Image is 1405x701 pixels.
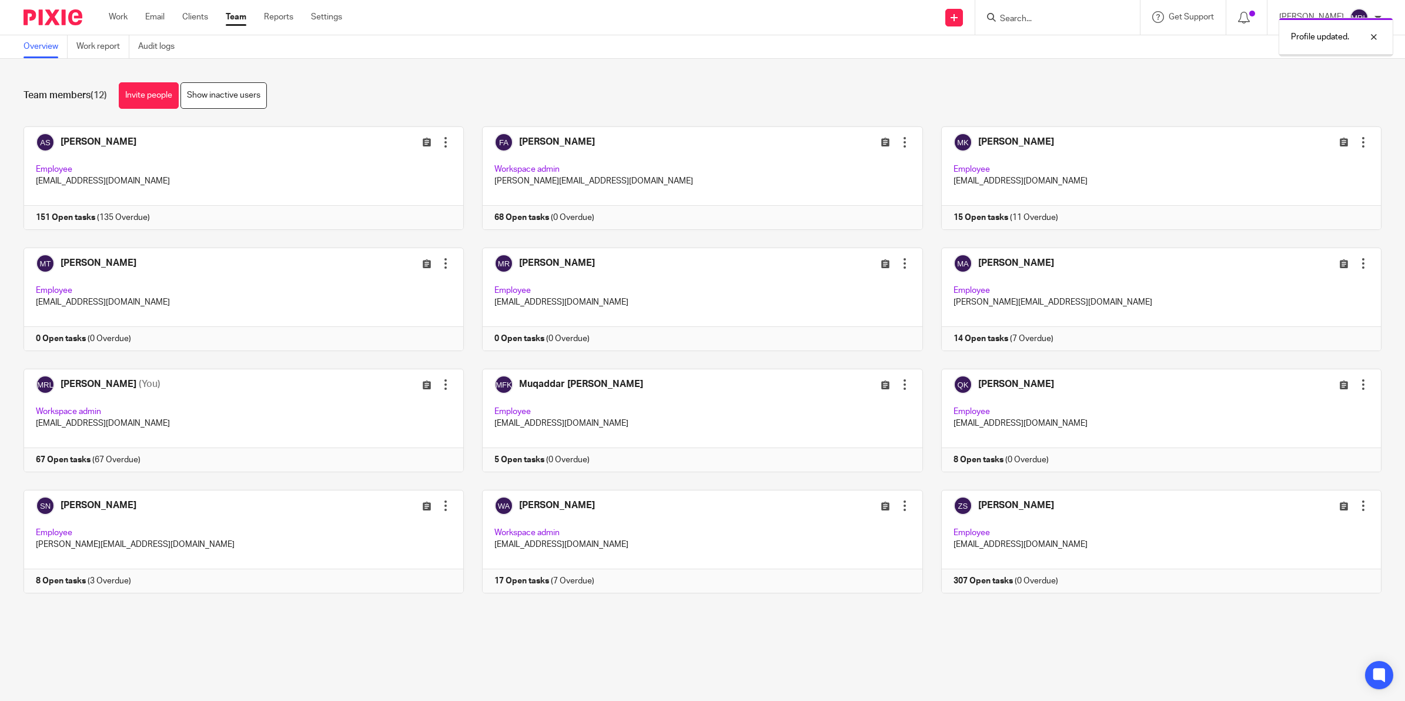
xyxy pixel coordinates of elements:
[1350,8,1369,27] img: svg%3E
[264,11,293,23] a: Reports
[311,11,342,23] a: Settings
[24,89,107,102] h1: Team members
[138,35,183,58] a: Audit logs
[119,82,179,109] a: Invite people
[109,11,128,23] a: Work
[180,82,267,109] a: Show inactive users
[1291,31,1349,43] p: Profile updated.
[76,35,129,58] a: Work report
[182,11,208,23] a: Clients
[145,11,165,23] a: Email
[24,35,68,58] a: Overview
[24,9,82,25] img: Pixie
[226,11,246,23] a: Team
[91,91,107,100] span: (12)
